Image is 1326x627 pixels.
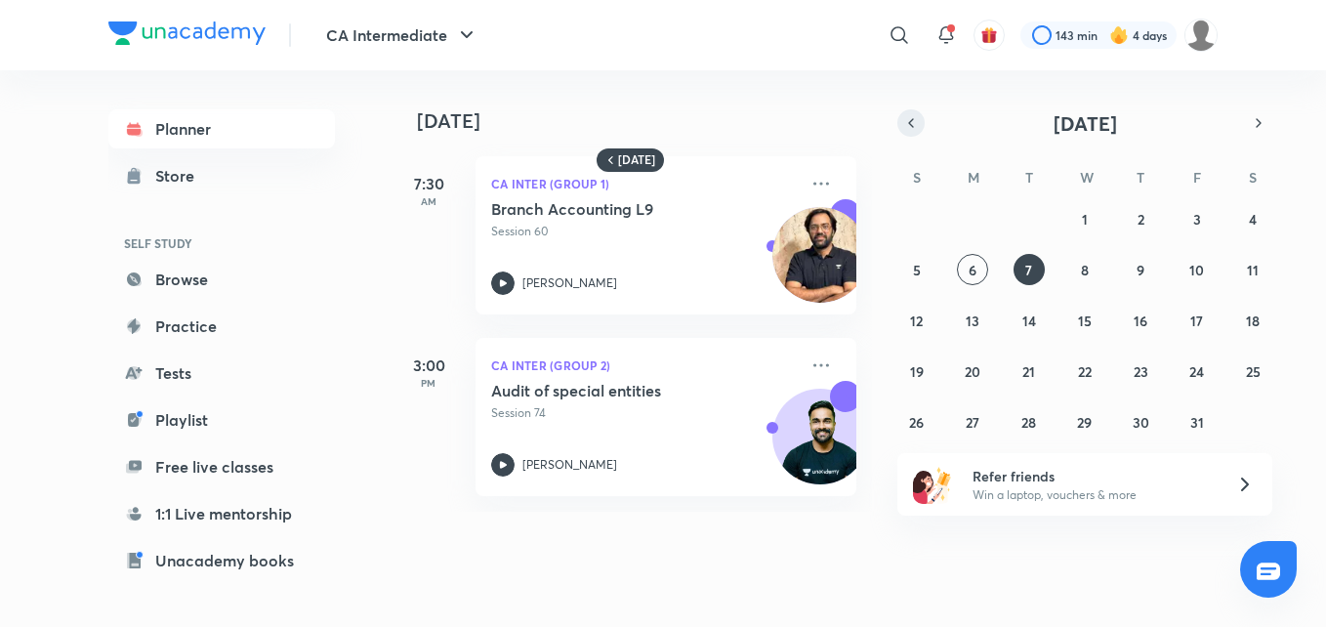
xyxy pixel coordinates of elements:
button: October 13, 2025 [957,305,988,336]
p: Win a laptop, vouchers & more [973,486,1213,504]
button: October 25, 2025 [1237,355,1268,387]
button: October 8, 2025 [1069,254,1100,285]
abbr: October 25, 2025 [1246,362,1261,381]
abbr: October 1, 2025 [1082,210,1088,229]
abbr: October 6, 2025 [969,261,976,279]
h5: Audit of special entities [491,381,734,400]
img: avatar [980,26,998,44]
p: [PERSON_NAME] [522,274,617,292]
abbr: October 4, 2025 [1249,210,1257,229]
abbr: October 24, 2025 [1189,362,1204,381]
p: PM [390,377,468,389]
abbr: October 9, 2025 [1137,261,1144,279]
abbr: October 13, 2025 [966,312,979,330]
button: October 21, 2025 [1014,355,1045,387]
abbr: October 5, 2025 [913,261,921,279]
img: Company Logo [108,21,266,45]
h6: [DATE] [618,152,655,168]
h5: 7:30 [390,172,468,195]
h6: SELF STUDY [108,227,335,260]
abbr: October 11, 2025 [1247,261,1259,279]
h6: Refer friends [973,466,1213,486]
abbr: October 27, 2025 [966,413,979,432]
abbr: Sunday [913,168,921,187]
button: October 9, 2025 [1125,254,1156,285]
abbr: October 14, 2025 [1022,312,1036,330]
p: [PERSON_NAME] [522,456,617,474]
abbr: Wednesday [1080,168,1094,187]
span: [DATE] [1054,110,1117,137]
abbr: October 26, 2025 [909,413,924,432]
a: Browse [108,260,335,299]
abbr: Saturday [1249,168,1257,187]
abbr: Friday [1193,168,1201,187]
button: October 12, 2025 [901,305,932,336]
a: Free live classes [108,447,335,486]
p: Session 74 [491,404,798,422]
abbr: October 20, 2025 [965,362,980,381]
abbr: October 10, 2025 [1189,261,1204,279]
div: Store [155,164,206,188]
abbr: October 16, 2025 [1134,312,1147,330]
abbr: October 8, 2025 [1081,261,1089,279]
a: 1:1 Live mentorship [108,494,335,533]
h4: [DATE] [417,109,876,133]
abbr: October 15, 2025 [1078,312,1092,330]
abbr: October 18, 2025 [1246,312,1260,330]
img: referral [913,465,952,504]
p: AM [390,195,468,207]
img: Shikha kumari [1184,19,1218,52]
button: October 18, 2025 [1237,305,1268,336]
abbr: October 22, 2025 [1078,362,1092,381]
abbr: October 29, 2025 [1077,413,1092,432]
abbr: October 28, 2025 [1021,413,1036,432]
h5: Branch Accounting L9 [491,199,734,219]
button: October 3, 2025 [1181,203,1213,234]
button: October 28, 2025 [1014,406,1045,438]
button: October 1, 2025 [1069,203,1100,234]
abbr: October 21, 2025 [1022,362,1035,381]
abbr: October 19, 2025 [910,362,924,381]
button: October 26, 2025 [901,406,932,438]
p: Session 60 [491,223,798,240]
abbr: October 17, 2025 [1190,312,1203,330]
abbr: October 12, 2025 [910,312,923,330]
button: October 17, 2025 [1181,305,1213,336]
h5: 3:00 [390,354,468,377]
button: October 5, 2025 [901,254,932,285]
button: October 24, 2025 [1181,355,1213,387]
button: October 10, 2025 [1181,254,1213,285]
button: October 30, 2025 [1125,406,1156,438]
button: October 23, 2025 [1125,355,1156,387]
a: Unacademy books [108,541,335,580]
a: Tests [108,354,335,393]
abbr: October 7, 2025 [1025,261,1032,279]
a: Practice [108,307,335,346]
abbr: Monday [968,168,979,187]
a: Company Logo [108,21,266,50]
a: Playlist [108,400,335,439]
button: CA Intermediate [314,16,490,55]
abbr: October 2, 2025 [1138,210,1144,229]
abbr: October 31, 2025 [1190,413,1204,432]
button: October 29, 2025 [1069,406,1100,438]
button: October 11, 2025 [1237,254,1268,285]
button: October 19, 2025 [901,355,932,387]
img: Avatar [773,399,867,493]
button: October 7, 2025 [1014,254,1045,285]
button: October 6, 2025 [957,254,988,285]
a: Planner [108,109,335,148]
button: avatar [974,20,1005,51]
button: October 20, 2025 [957,355,988,387]
p: CA Inter (Group 2) [491,354,798,377]
abbr: Thursday [1137,168,1144,187]
abbr: October 30, 2025 [1133,413,1149,432]
button: [DATE] [925,109,1245,137]
p: CA Inter (Group 1) [491,172,798,195]
img: streak [1109,25,1129,45]
button: October 22, 2025 [1069,355,1100,387]
button: October 4, 2025 [1237,203,1268,234]
abbr: Tuesday [1025,168,1033,187]
button: October 15, 2025 [1069,305,1100,336]
button: October 16, 2025 [1125,305,1156,336]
